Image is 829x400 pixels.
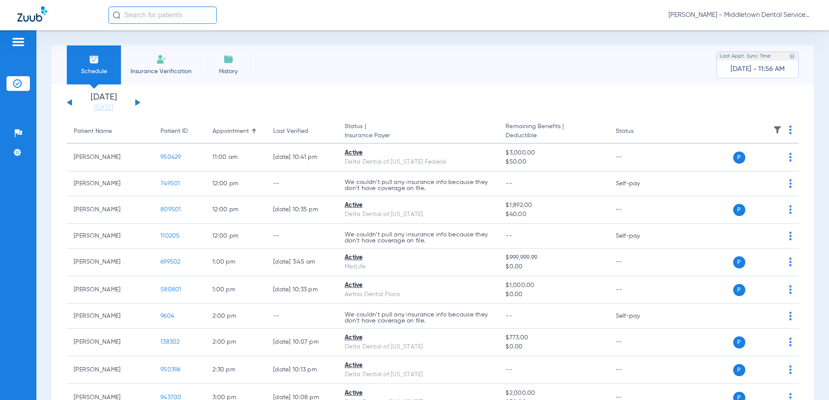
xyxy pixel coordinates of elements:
[345,342,492,352] div: Delta Dental of [US_STATE]
[669,11,812,19] span: [PERSON_NAME] - Middletown Dental Services
[506,181,512,187] span: --
[74,127,112,136] div: Patient Name
[160,154,181,160] span: 950429
[266,224,338,248] td: --
[127,67,195,76] span: Insurance Verification
[506,262,601,271] span: $0.00
[67,304,153,329] td: [PERSON_NAME]
[506,367,512,373] span: --
[206,304,266,329] td: 2:00 PM
[160,339,180,345] span: 138302
[499,119,608,144] th: Remaining Benefits |
[345,131,492,140] span: Insurance Payer
[206,356,266,384] td: 2:30 PM
[160,127,188,136] div: Patient ID
[113,11,121,19] img: Search Icon
[789,312,792,320] img: group-dot-blue.svg
[773,126,782,134] img: filter.svg
[609,276,667,304] td: --
[208,67,249,76] span: History
[345,148,492,158] div: Active
[89,54,99,65] img: Schedule
[345,158,492,167] div: Delta Dental of [US_STATE] Federal
[733,364,745,376] span: P
[609,196,667,224] td: --
[67,276,153,304] td: [PERSON_NAME]
[789,53,795,59] img: last sync help info
[74,127,147,136] div: Patient Name
[67,329,153,356] td: [PERSON_NAME]
[506,158,601,167] span: $50.00
[345,389,492,398] div: Active
[345,290,492,299] div: Aetna Dental Plans
[506,253,601,262] span: $999,999.99
[789,258,792,266] img: group-dot-blue.svg
[212,127,249,136] div: Appointment
[266,171,338,196] td: --
[266,276,338,304] td: [DATE] 10:33 PM
[345,253,492,262] div: Active
[506,131,601,140] span: Deductible
[206,248,266,276] td: 1:00 PM
[506,389,601,398] span: $2,000.00
[345,370,492,379] div: Delta Dental of [US_STATE]
[160,287,182,293] span: 580801
[789,285,792,294] img: group-dot-blue.svg
[266,248,338,276] td: [DATE] 3:45 AM
[345,232,492,244] p: We couldn’t pull any insurance info because they don’t have coverage on file.
[506,148,601,158] span: $3,000.00
[345,281,492,290] div: Active
[345,179,492,191] p: We couldn’t pull any insurance info because they don’t have coverage on file.
[67,171,153,196] td: [PERSON_NAME]
[345,210,492,219] div: Delta Dental of [US_STATE]
[67,144,153,171] td: [PERSON_NAME]
[67,196,153,224] td: [PERSON_NAME]
[609,224,667,248] td: Self-pay
[733,204,745,216] span: P
[609,144,667,171] td: --
[786,358,829,400] iframe: Chat Widget
[506,210,601,219] span: $40.00
[206,329,266,356] td: 2:00 PM
[160,313,174,319] span: 9604
[733,284,745,296] span: P
[789,126,792,134] img: group-dot-blue.svg
[720,52,772,61] span: Last Appt. Sync Time:
[206,171,266,196] td: 12:00 PM
[266,329,338,356] td: [DATE] 10:07 PM
[160,259,181,265] span: 699502
[789,153,792,161] img: group-dot-blue.svg
[609,119,667,144] th: Status
[789,232,792,240] img: group-dot-blue.svg
[789,338,792,346] img: group-dot-blue.svg
[206,276,266,304] td: 1:00 PM
[789,205,792,214] img: group-dot-blue.svg
[609,171,667,196] td: Self-pay
[73,67,114,76] span: Schedule
[273,127,308,136] div: Last Verified
[156,54,166,65] img: Manual Insurance Verification
[506,290,601,299] span: $0.00
[506,313,512,319] span: --
[609,248,667,276] td: --
[506,342,601,352] span: $0.00
[266,304,338,329] td: --
[212,127,259,136] div: Appointment
[108,6,217,24] input: Search for patients
[223,54,234,65] img: History
[160,367,181,373] span: 950396
[206,224,266,248] td: 12:00 PM
[17,6,47,22] img: Zuub Logo
[160,206,181,213] span: 809501
[506,233,512,239] span: --
[78,103,130,112] a: [DATE]
[789,179,792,188] img: group-dot-blue.svg
[67,248,153,276] td: [PERSON_NAME]
[609,356,667,384] td: --
[67,224,153,248] td: [PERSON_NAME]
[733,336,745,348] span: P
[338,119,499,144] th: Status |
[506,281,601,290] span: $1,000.00
[609,304,667,329] td: Self-pay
